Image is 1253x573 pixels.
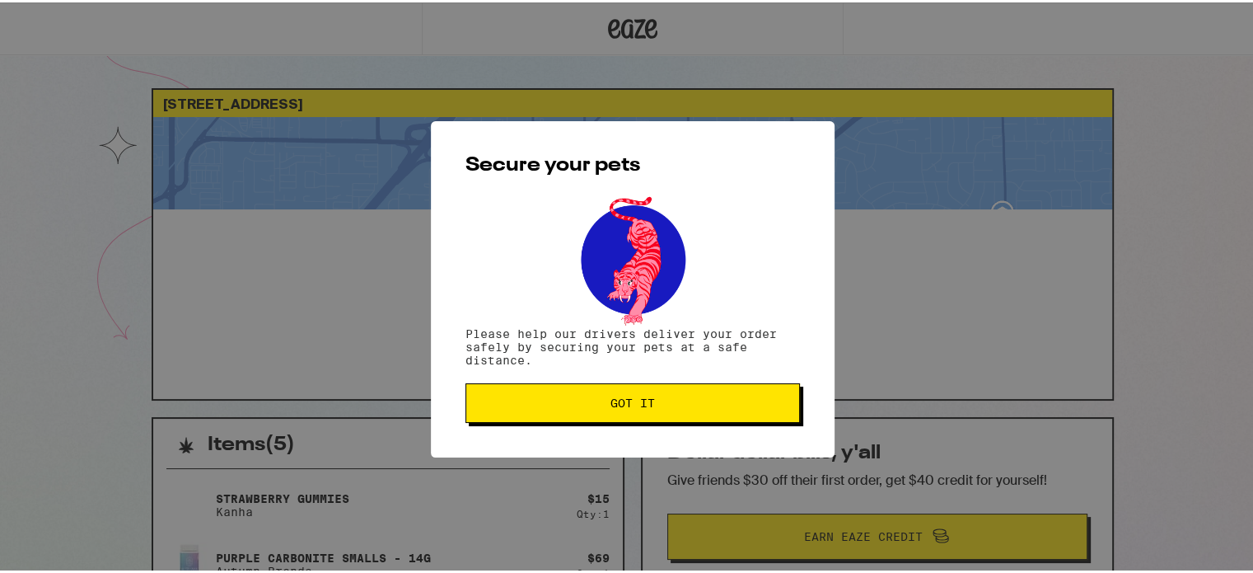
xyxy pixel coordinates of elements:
[565,190,700,325] img: pets
[10,12,119,25] span: Hi. Need any help?
[465,325,800,364] p: Please help our drivers deliver your order safely by securing your pets at a safe distance.
[465,381,800,420] button: Got it
[465,153,800,173] h2: Secure your pets
[610,395,655,406] span: Got it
